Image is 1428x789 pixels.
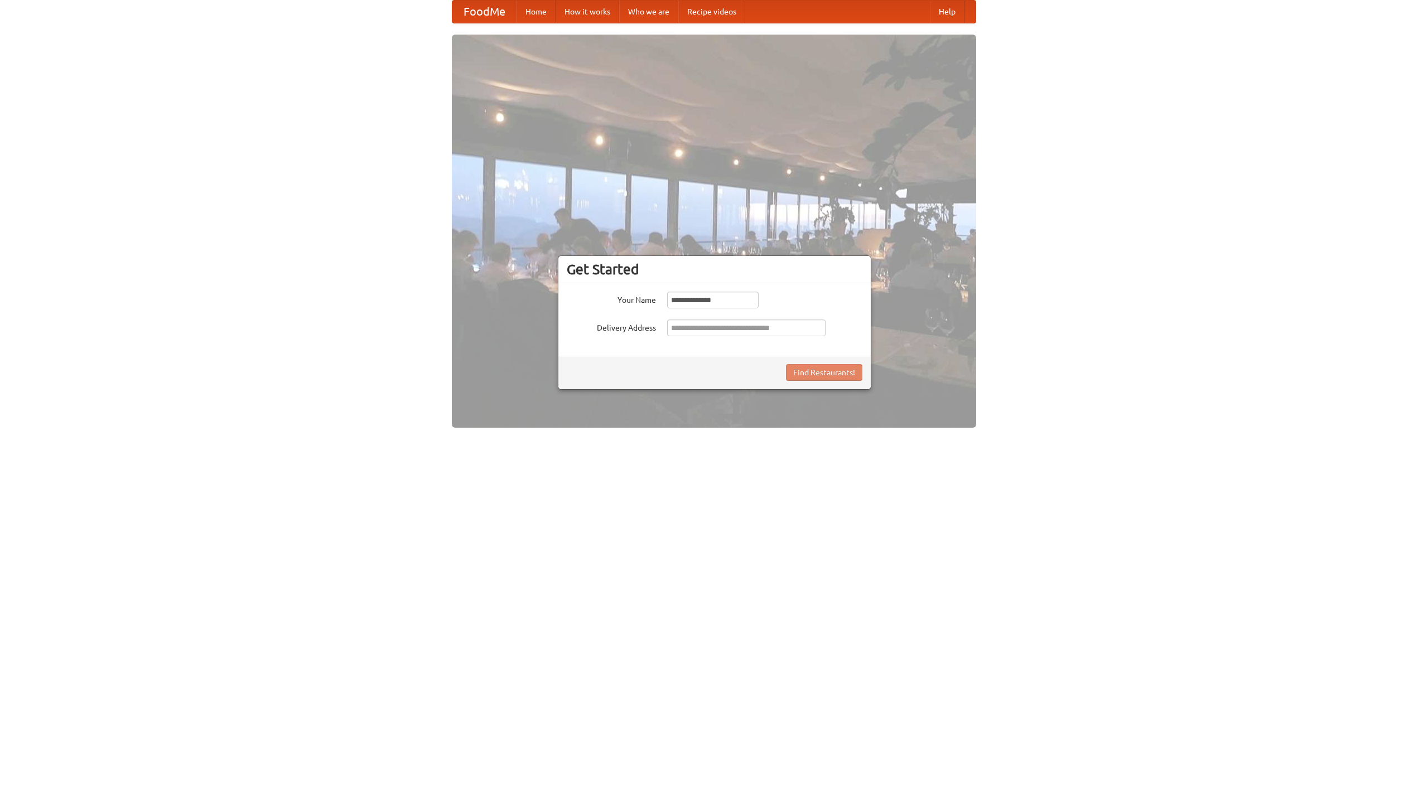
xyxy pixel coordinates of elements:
a: Recipe videos [678,1,745,23]
h3: Get Started [567,261,862,278]
button: Find Restaurants! [786,364,862,381]
a: Who we are [619,1,678,23]
a: Help [930,1,964,23]
a: Home [517,1,556,23]
a: How it works [556,1,619,23]
a: FoodMe [452,1,517,23]
label: Delivery Address [567,320,656,333]
label: Your Name [567,292,656,306]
